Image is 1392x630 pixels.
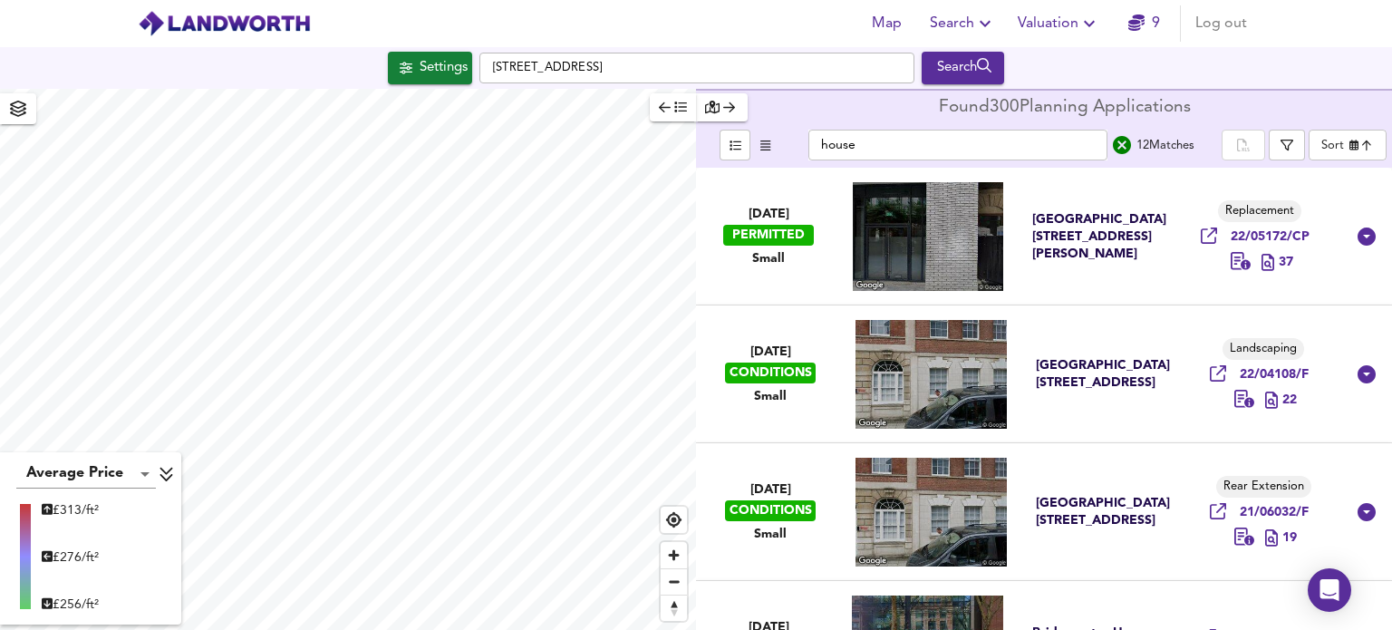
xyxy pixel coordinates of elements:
button: Search [923,5,1003,42]
span: Search [930,11,996,36]
span: [DATE] [750,344,791,360]
div: £ 256/ft² [42,596,99,614]
button: Reset bearing to north [661,595,687,621]
span: Valuation [1018,11,1100,36]
button: Search [922,52,1004,84]
img: streetview [853,182,1004,291]
div: CONDITIONS [725,363,816,383]
button: Log out [1188,5,1254,42]
div: [GEOGRAPHIC_DATA] [STREET_ADDRESS] [1036,357,1163,392]
span: 19 [1282,529,1297,547]
span: Small [754,526,787,543]
div: 12 Match es [1136,136,1194,155]
div: CONDITIONS [725,500,816,521]
div: £ 276/ft² [42,548,99,567]
div: Sort [1321,137,1344,154]
span: Replacement [1218,203,1301,220]
span: 22/05172/CP [1231,228,1310,246]
svg: Show Details [1356,226,1377,247]
span: Small [752,250,785,267]
button: Zoom in [661,542,687,568]
div: Run Your Search [922,52,1004,84]
svg: Show Details [1356,501,1377,523]
button: search [1107,131,1136,160]
input: Enter a location... [479,53,914,83]
div: Application for a Lawful Development Certificate for a Proposed Use or Development - Replacement ... [1231,252,1251,273]
div: [DATE]CONDITIONSSmall[GEOGRAPHIC_DATA] [STREET_ADDRESS]Rear Extension21/06032/F 19 [696,443,1392,581]
span: Landscaping [1223,341,1304,358]
div: [DATE]PERMITTEDSmall[GEOGRAPHIC_DATA][STREET_ADDRESS][PERSON_NAME]Replacement22/05172/CP 37 [696,168,1392,305]
div: [GEOGRAPHIC_DATA] [STREET_ADDRESS] [1036,495,1163,529]
img: streetview [855,458,1007,567]
div: Open Intercom Messenger [1308,568,1351,612]
button: Find my location [661,507,687,533]
button: Settings [388,52,472,84]
button: Zoom out [661,568,687,595]
img: streetview [855,320,1007,429]
div: Average Price [16,460,156,489]
button: Valuation [1010,5,1107,42]
svg: Show Details [1356,363,1377,385]
span: [DATE] [750,482,791,498]
span: Zoom out [661,569,687,595]
span: Rear Extension [1216,479,1311,496]
button: 9 [1115,5,1173,42]
div: PERMITTED [723,225,814,246]
div: Rear Extension [1216,476,1311,498]
span: Log out [1195,11,1247,36]
div: Found 300 Planning Applications [939,99,1191,117]
button: Map [857,5,915,42]
span: 21/06032/F [1240,504,1309,521]
div: Landscaping [1223,338,1304,360]
img: logo [138,10,311,37]
span: [DATE] [749,207,789,222]
div: [DATE]CONDITIONSSmall[GEOGRAPHIC_DATA] [STREET_ADDRESS]Landscaping22/04108/F 22 [696,305,1392,443]
a: 9 [1128,11,1160,36]
div: [GEOGRAPHIC_DATA][STREET_ADDRESS][PERSON_NAME] [1032,211,1159,263]
div: Search [926,56,1000,80]
span: 22/04108/F [1240,366,1309,383]
span: 37 [1279,254,1293,271]
div: Resubmission of planning permission reference: 21/06032/F for the creation of new accessible main... [1234,390,1254,411]
span: Map [865,11,908,36]
div: split button [1222,130,1265,160]
span: 22 [1282,392,1297,409]
div: Click to configure Search Settings [388,52,472,84]
div: £ 313/ft² [42,501,99,519]
input: Text Filter... [808,130,1107,160]
div: Settings [420,56,468,80]
div: Single storey rear extension to office building to create a new accessible main entrance, through... [1234,528,1254,548]
span: Reset bearing to north [661,596,687,621]
div: Replacement [1218,200,1301,222]
div: Sort [1309,130,1387,160]
span: Small [754,388,787,405]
